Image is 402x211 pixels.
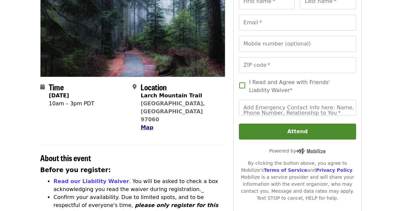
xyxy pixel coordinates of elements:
i: map-marker-alt icon [133,84,137,90]
input: Email [239,15,356,31]
strong: Larch Mountain Trail [141,92,202,99]
a: Read our Liability Waiver [53,178,129,184]
span: Time [49,81,64,93]
i: calendar icon [40,84,45,90]
input: Mobile number (optional) [239,36,356,52]
button: Map [141,124,153,132]
input: ZIP code [239,57,356,73]
span: Powered by [269,148,326,154]
button: Attend [239,124,356,140]
p: . You will be asked to check a box acknowledging you read the waiver during registration._ [53,177,225,193]
input: Add Emergency Contact Info here: Name, Phone Number, Relationship to You [239,100,356,116]
a: Terms of Service [264,167,307,173]
a: [GEOGRAPHIC_DATA], [GEOGRAPHIC_DATA] 97060 [141,100,205,123]
h3: Before you register: [40,165,225,175]
span: Map [141,124,153,131]
a: Privacy Policy [316,167,352,173]
div: By clicking the button above, you agree to Mobilize's and . Mobilize is a service provider and wi... [239,160,356,202]
span: I Read and Agree with Friends' Liability Waiver* [249,78,351,94]
img: Powered by Mobilize [296,148,326,154]
div: 10am – 3pm PDT [49,100,94,108]
span: About this event [40,152,91,163]
strong: [DATE] [49,92,69,99]
span: Location [141,81,167,93]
